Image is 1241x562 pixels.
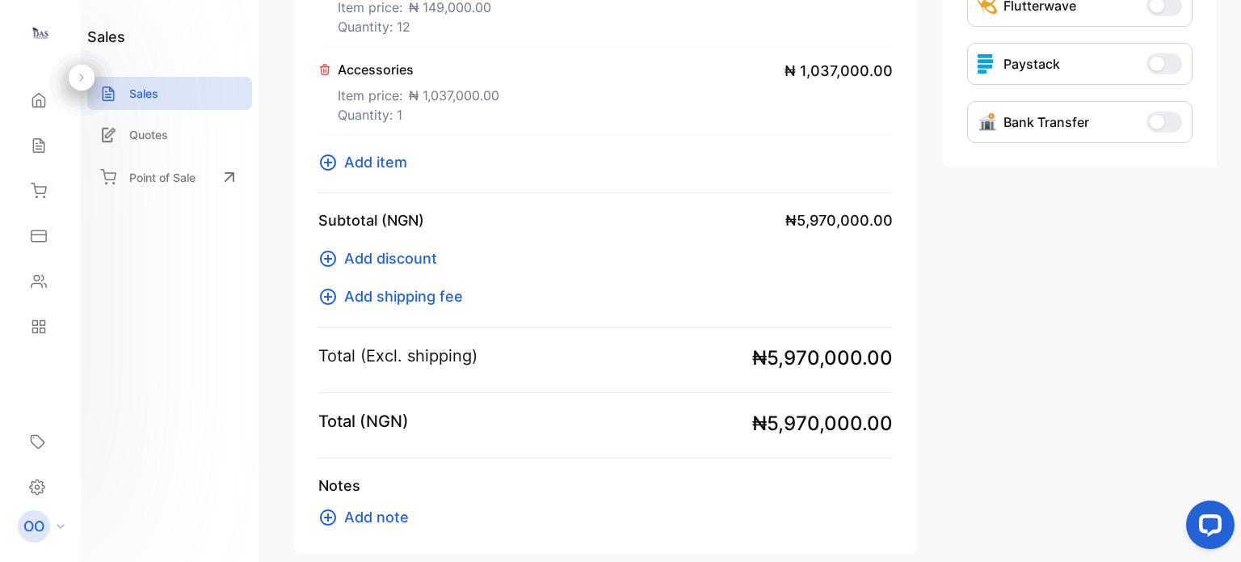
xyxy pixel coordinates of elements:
span: Add shipping fee [344,285,463,307]
span: Add discount [344,247,437,269]
p: Point of Sale [129,169,196,186]
p: Paystack [1003,54,1060,74]
button: Add item [318,151,417,173]
a: Quotes [87,118,252,151]
p: Notes [318,475,893,497]
button: Add note [318,506,419,528]
span: Add note [344,506,409,528]
p: Bank Transfer [1003,112,1089,132]
img: logo [28,21,53,45]
button: Add shipping fee [318,285,473,307]
p: Sales [129,85,158,102]
a: Sales [87,77,252,110]
img: Icon [978,112,997,132]
p: Quantity: 12 [338,17,491,36]
h1: sales [87,26,125,48]
p: Accessories [338,60,499,79]
img: icon [978,54,997,74]
p: Quantity: 1 [338,105,499,125]
span: Add item [344,151,407,173]
p: Item price: [338,79,499,105]
span: ₦ 1,037,000.00 [409,86,499,105]
p: OO [23,516,44,537]
iframe: LiveChat chat widget [1173,494,1241,562]
a: Point of Sale [87,159,252,195]
p: Total (NGN) [318,409,409,433]
span: ₦5,970,000.00 [785,209,893,231]
span: ₦5,970,000.00 [752,409,893,438]
button: Add discount [318,247,447,269]
span: ₦ 1,037,000.00 [785,60,893,82]
p: Total (Excl. shipping) [318,344,477,368]
p: Quotes [129,126,168,143]
span: ₦5,970,000.00 [752,344,893,373]
p: Subtotal (NGN) [318,209,424,231]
